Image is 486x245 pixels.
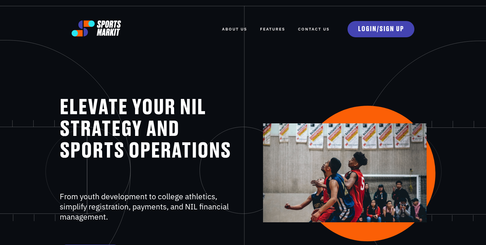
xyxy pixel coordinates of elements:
span: From youth development to college athletics, simplify registration, payments, and NIL financial m... [60,191,229,222]
a: FEATURES [260,22,285,37]
a: ABOUT US [222,22,247,37]
a: LOGIN/SIGN UP [348,21,414,37]
h1: ELEVATE YOUR NIL STRATEGY AND SPORTS OPERATIONS [60,97,236,162]
img: logo [72,20,121,37]
a: Contact Us [298,22,330,37]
